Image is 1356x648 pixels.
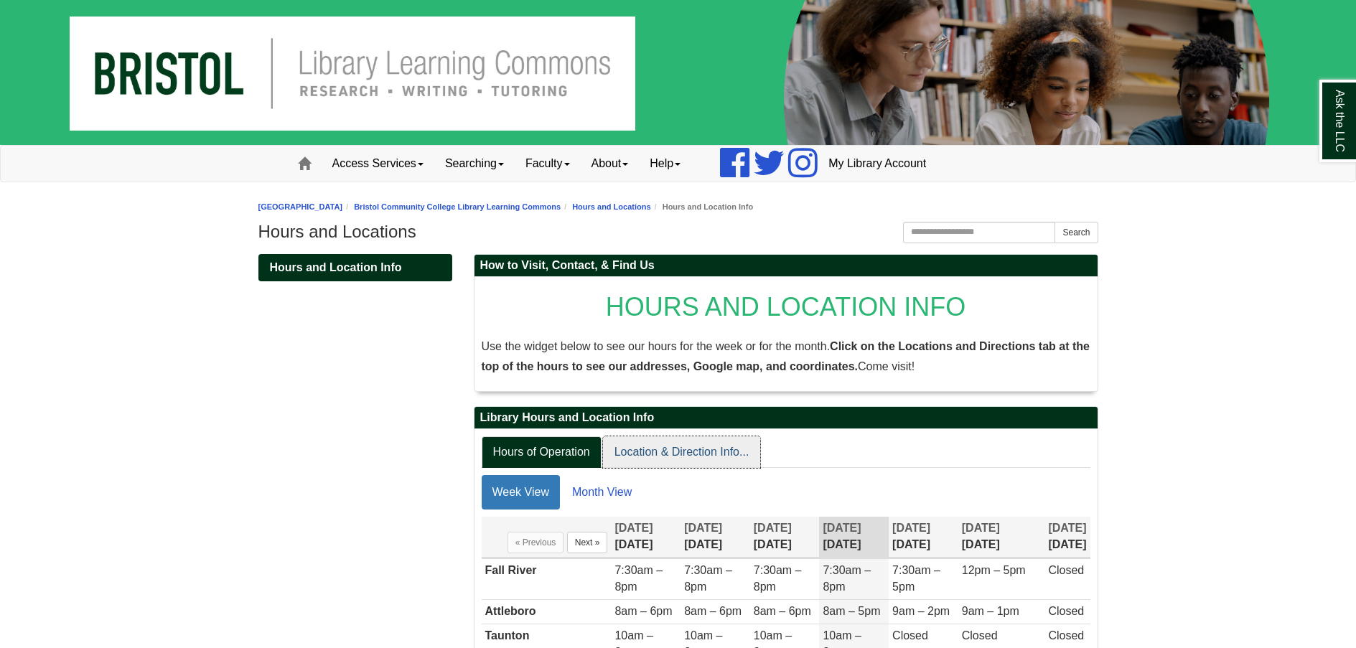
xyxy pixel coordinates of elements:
[889,517,958,558] th: [DATE]
[892,564,940,593] span: 7:30am – 5pm
[754,564,802,593] span: 7:30am – 8pm
[606,292,965,321] span: HOURS AND LOCATION INFO
[823,564,871,593] span: 7:30am – 8pm
[962,629,998,642] span: Closed
[561,475,642,510] a: Month View
[819,517,889,558] th: [DATE]
[258,202,343,211] a: [GEOGRAPHIC_DATA]
[823,605,880,617] span: 8am – 5pm
[482,475,560,510] a: Week View
[258,222,1098,242] h1: Hours and Locations
[322,146,434,182] a: Access Services
[614,605,672,617] span: 8am – 6pm
[258,200,1098,214] nav: breadcrumb
[258,254,452,281] div: Guide Pages
[1048,522,1086,534] span: [DATE]
[962,605,1019,617] span: 9am – 1pm
[1048,605,1084,617] span: Closed
[892,605,950,617] span: 9am – 2pm
[962,522,1000,534] span: [DATE]
[270,261,402,273] span: Hours and Location Info
[754,605,811,617] span: 8am – 6pm
[482,340,1090,372] strong: Click on the Locations and Directions tab at the top of the hours to see our addresses, Google ma...
[434,146,515,182] a: Searching
[1044,517,1090,558] th: [DATE]
[572,202,650,211] a: Hours and Locations
[482,559,612,600] td: Fall River
[603,436,761,469] a: Location & Direction Info...
[818,146,937,182] a: My Library Account
[651,200,754,214] li: Hours and Location Info
[515,146,581,182] a: Faculty
[750,517,820,558] th: [DATE]
[482,340,1090,372] span: Use the widget below to see our hours for the week or for the month. Come visit!
[581,146,640,182] a: About
[567,532,608,553] button: Next »
[892,522,930,534] span: [DATE]
[1055,222,1098,243] button: Search
[684,522,722,534] span: [DATE]
[474,255,1098,277] h2: How to Visit, Contact, & Find Us
[258,254,452,281] a: Hours and Location Info
[958,517,1045,558] th: [DATE]
[614,564,663,593] span: 7:30am – 8pm
[823,522,861,534] span: [DATE]
[614,522,653,534] span: [DATE]
[508,532,564,553] button: « Previous
[474,407,1098,429] h2: Library Hours and Location Info
[684,564,732,593] span: 7:30am – 8pm
[639,146,691,182] a: Help
[754,522,792,534] span: [DATE]
[684,605,742,617] span: 8am – 6pm
[892,629,928,642] span: Closed
[962,564,1026,576] span: 12pm – 5pm
[482,599,612,624] td: Attleboro
[611,517,681,558] th: [DATE]
[681,517,750,558] th: [DATE]
[482,436,602,469] a: Hours of Operation
[1048,564,1084,576] span: Closed
[354,202,561,211] a: Bristol Community College Library Learning Commons
[1048,629,1084,642] span: Closed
